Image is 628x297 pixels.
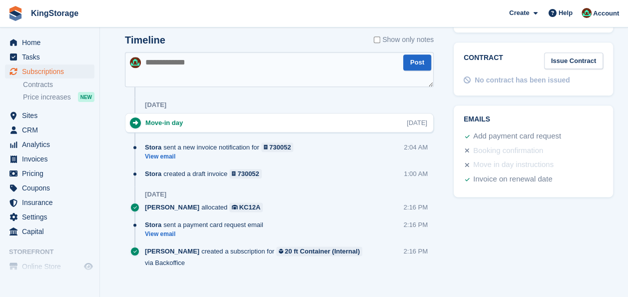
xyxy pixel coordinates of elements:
[22,181,82,195] span: Coupons
[22,224,82,238] span: Capital
[145,202,199,212] span: [PERSON_NAME]
[5,50,94,64] a: menu
[22,108,82,122] span: Sites
[145,230,268,238] a: View email
[404,142,428,152] div: 2:04 AM
[145,169,161,178] span: Stora
[229,169,262,178] a: 730052
[22,195,82,209] span: Insurance
[5,166,94,180] a: menu
[559,8,573,18] span: Help
[22,259,82,273] span: Online Store
[145,190,166,198] div: [DATE]
[5,123,94,137] a: menu
[22,166,82,180] span: Pricing
[5,210,94,224] a: menu
[9,247,99,257] span: Storefront
[261,142,294,152] a: 730052
[239,202,261,212] div: KC12A
[237,169,259,178] div: 730052
[130,57,141,68] img: John King
[374,34,380,45] input: Show only notes
[5,64,94,78] a: menu
[404,202,428,212] div: 2:16 PM
[582,8,592,18] img: John King
[276,246,362,256] a: 20 ft Container (Internal)
[23,91,94,102] a: Price increases NEW
[145,142,298,152] div: sent a new invoice notification for
[145,220,161,229] span: Stora
[404,246,428,256] div: 2:16 PM
[5,195,94,209] a: menu
[229,202,263,212] a: KC12A
[145,202,268,212] div: allocated
[145,152,298,161] a: View email
[473,130,561,142] div: Add payment card request
[5,108,94,122] a: menu
[22,64,82,78] span: Subscriptions
[473,145,543,157] div: Booking confirmation
[145,246,404,267] div: created a subscription for via Backoffice
[473,173,552,185] div: Invoice on renewal date
[593,8,619,18] span: Account
[145,246,199,256] span: [PERSON_NAME]
[8,6,23,21] img: stora-icon-8386f47178a22dfd0bd8f6a31ec36ba5ce8667c1dd55bd0f319d3a0aa187defe.svg
[5,259,94,273] a: menu
[145,142,161,152] span: Stora
[145,220,268,229] div: sent a payment card request email
[22,152,82,166] span: Invoices
[23,92,71,102] span: Price increases
[5,152,94,166] a: menu
[404,169,428,178] div: 1:00 AM
[5,224,94,238] a: menu
[464,115,603,123] h2: Emails
[473,159,554,171] div: Move in day instructions
[404,220,428,229] div: 2:16 PM
[5,181,94,195] a: menu
[22,137,82,151] span: Analytics
[374,34,434,45] label: Show only notes
[403,54,431,71] button: Post
[145,169,267,178] div: created a draft invoice
[464,52,503,69] h2: Contract
[145,101,166,109] div: [DATE]
[82,260,94,272] a: Preview store
[22,123,82,137] span: CRM
[22,210,82,224] span: Settings
[269,142,291,152] div: 730052
[23,80,94,89] a: Contracts
[285,246,360,256] div: 20 ft Container (Internal)
[22,35,82,49] span: Home
[22,50,82,64] span: Tasks
[125,34,165,46] h2: Timeline
[27,5,82,21] a: KingStorage
[78,92,94,102] div: NEW
[509,8,529,18] span: Create
[407,118,427,127] div: [DATE]
[5,137,94,151] a: menu
[145,118,188,127] div: Move-in day
[544,52,603,69] a: Issue Contract
[5,35,94,49] a: menu
[475,75,570,85] div: No contract has been issued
